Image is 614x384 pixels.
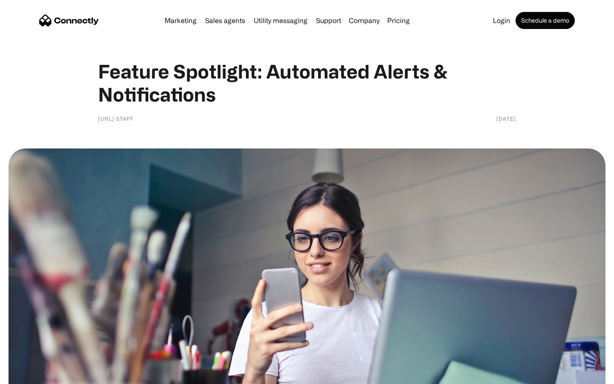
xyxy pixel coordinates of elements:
h1: Feature Spotlight: Automated Alerts & Notifications [98,60,516,106]
a: Support [313,17,345,24]
div: Company [349,15,379,26]
ul: Language list [17,369,51,381]
a: Sales agents [202,17,249,24]
aside: Language selected: English [9,369,51,381]
a: Pricing [384,17,413,24]
a: Schedule a demo [516,12,575,29]
a: Utility messaging [250,17,311,24]
a: Marketing [161,17,200,24]
div: [DATE] [496,114,516,123]
a: home [39,14,99,27]
div: Company [346,15,382,26]
div: [URL] staff [98,114,133,123]
a: Login [489,17,514,24]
